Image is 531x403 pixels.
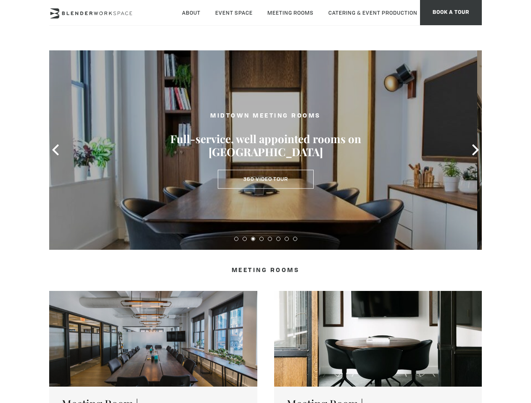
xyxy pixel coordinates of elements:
[218,170,314,189] a: 360 Video Tour
[169,133,362,159] h3: Full-service, well appointed rooms on [GEOGRAPHIC_DATA]
[91,267,440,274] h4: Meeting Rooms
[169,111,362,122] h2: MIDTOWN MEETING ROOMS
[380,296,531,403] iframe: Chat Widget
